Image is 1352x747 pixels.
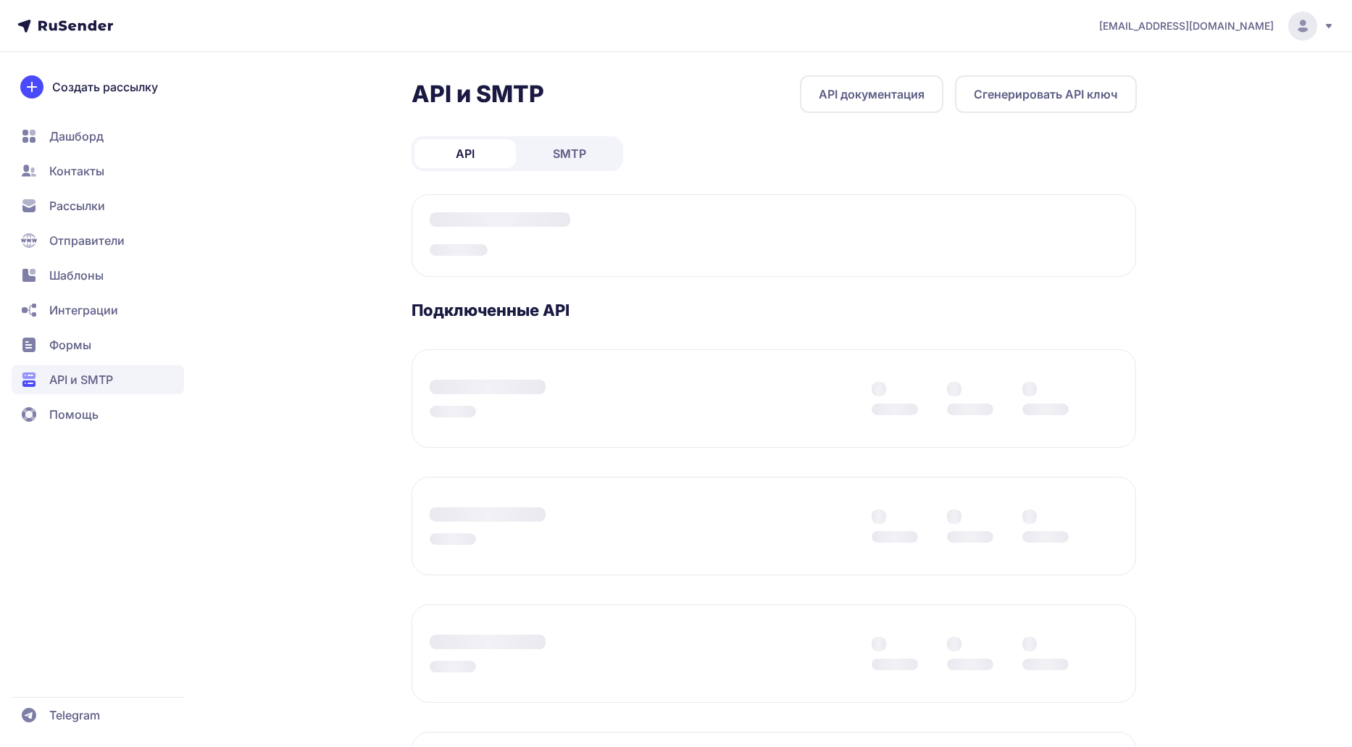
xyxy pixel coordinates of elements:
[414,139,516,168] a: API
[49,301,118,319] span: Интеграции
[456,145,475,162] span: API
[12,701,184,730] a: Telegram
[412,300,1137,320] h3: Подключенные API
[49,336,91,354] span: Формы
[519,139,620,168] a: SMTP
[553,145,586,162] span: SMTP
[52,78,158,96] span: Создать рассылку
[955,75,1137,113] button: Сгенерировать API ключ
[49,267,104,284] span: Шаблоны
[49,162,104,180] span: Контакты
[1099,19,1274,33] span: [EMAIL_ADDRESS][DOMAIN_NAME]
[49,371,113,388] span: API и SMTP
[49,706,100,724] span: Telegram
[49,197,105,214] span: Рассылки
[49,232,125,249] span: Отправители
[412,80,544,109] h2: API и SMTP
[49,406,99,423] span: Помощь
[49,128,104,145] span: Дашборд
[800,75,943,113] a: API документация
